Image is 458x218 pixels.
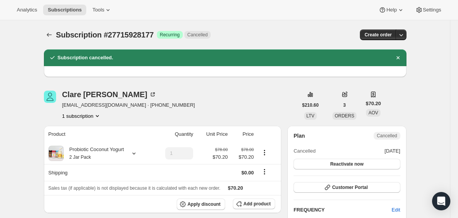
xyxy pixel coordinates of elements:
[302,102,319,108] span: $210.60
[12,5,42,15] button: Analytics
[233,198,275,209] button: Add product
[177,198,225,210] button: Apply discount
[335,113,354,119] span: ORDERS
[48,7,82,13] span: Subscriptions
[364,32,392,38] span: Create order
[62,101,195,109] span: [EMAIL_ADDRESS][DOMAIN_NAME] · [PHONE_NUMBER]
[294,206,392,214] h2: FREQUENCY
[160,32,180,38] span: Recurring
[44,164,153,181] th: Shipping
[360,29,396,40] button: Create order
[294,159,400,169] button: Reactivate now
[294,182,400,193] button: Customer Portal
[215,147,228,152] small: $78.00
[69,155,91,160] small: 2 Jar Pack
[368,110,378,116] span: AOV
[92,7,104,13] span: Tools
[56,31,154,39] span: Subscription #27715928177
[244,201,271,207] span: Add product
[44,91,56,103] span: Clare Hertel
[432,192,450,210] div: Open Intercom Messenger
[44,126,153,143] th: Product
[258,168,271,176] button: Shipping actions
[48,185,221,191] span: Sales tax (if applicable) is not displayed because it is calculated with each new order.
[48,146,64,161] img: product img
[294,132,305,140] h2: Plan
[58,54,113,62] h2: Subscription cancelled.
[392,206,400,214] span: Edit
[62,112,101,120] button: Product actions
[242,170,254,176] span: $0.00
[411,5,446,15] button: Settings
[374,5,409,15] button: Help
[294,147,316,155] span: Cancelled
[387,204,405,216] button: Edit
[377,133,397,139] span: Cancelled
[44,29,55,40] button: Subscriptions
[230,126,256,143] th: Price
[232,153,254,161] span: $70.20
[187,32,208,38] span: Cancelled
[43,5,86,15] button: Subscriptions
[62,91,156,98] div: Clare [PERSON_NAME]
[213,153,228,161] span: $70.20
[298,100,323,111] button: $210.60
[306,113,314,119] span: LTV
[343,102,346,108] span: 3
[195,126,230,143] th: Unit Price
[241,147,254,152] small: $78.00
[88,5,116,15] button: Tools
[64,146,124,161] div: Probiotic Coconut Yogurt
[423,7,441,13] span: Settings
[393,52,403,63] button: Dismiss notification
[385,147,400,155] span: [DATE]
[258,148,271,157] button: Product actions
[386,7,397,13] span: Help
[187,201,221,207] span: Apply discount
[153,126,195,143] th: Quantity
[366,100,381,107] span: $70.20
[17,7,37,13] span: Analytics
[339,100,350,111] button: 3
[330,161,363,167] span: Reactivate now
[228,185,243,191] span: $70.20
[332,184,368,190] span: Customer Portal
